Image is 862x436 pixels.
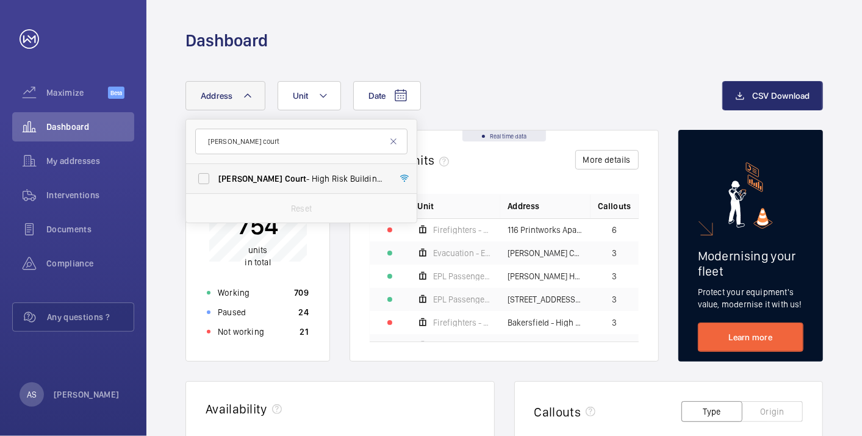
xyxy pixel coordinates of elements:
span: Court [285,174,307,184]
span: Beta [108,87,124,99]
span: Callouts [598,200,631,212]
p: Protect your equipment's value, modernise it with us! [698,286,803,310]
span: Date [368,91,386,101]
span: 3 [612,295,617,304]
span: units [248,246,268,256]
p: [PERSON_NAME] [54,388,120,401]
a: Learn more [698,323,803,352]
span: My addresses [46,155,134,167]
button: CSV Download [722,81,823,110]
span: Dashboard [46,121,134,133]
p: Not working [218,326,264,338]
span: 3 [612,318,617,327]
span: [STREET_ADDRESS][PERSON_NAME][PERSON_NAME] [508,295,583,304]
h2: Modernising your fleet [698,248,803,279]
p: AS [27,388,37,401]
p: Working [218,287,250,299]
h2: Availability [206,401,267,416]
span: EPL Passenger Lift 19b [433,295,493,304]
p: 21 [300,326,309,338]
button: Address [185,81,265,110]
span: Any questions ? [47,311,134,323]
span: 3 [612,249,617,257]
p: 754 [237,211,278,241]
button: Unit [278,81,341,110]
span: Compliance [46,257,134,270]
p: Reset [291,202,312,215]
span: Firefighters - EPL Passenger Lift No 2 [433,318,493,327]
span: [PERSON_NAME] [218,174,282,184]
span: Documents [46,223,134,235]
span: CSV Download [752,91,810,101]
input: Search by address [195,129,408,154]
span: Unit [417,200,434,212]
span: Address [201,91,233,101]
span: 6 [612,226,617,234]
p: Paused [218,306,246,318]
span: Bakersfield - High Risk Building - [GEOGRAPHIC_DATA] [508,318,583,327]
span: Maximize [46,87,108,99]
div: Real time data [462,130,546,141]
span: Interventions [46,189,134,201]
span: - High Risk Building - , LONDON CM1 1LA [218,173,386,185]
button: Origin [742,401,803,422]
p: in total [237,245,278,269]
span: Address [508,200,539,212]
span: Unit [293,91,309,101]
h2: Callouts [534,404,581,420]
span: 3 [612,272,617,281]
span: [PERSON_NAME] Court - High Risk Building - [PERSON_NAME][GEOGRAPHIC_DATA] [508,249,583,257]
span: 116 Printworks Apartments Flats 1-65 - High Risk Building - 116 Printworks Apartments Flats 1-65 [508,226,583,234]
span: units [406,152,454,168]
span: EPL Passenger Lift No 1 [433,272,493,281]
h1: Dashboard [185,29,268,52]
span: Firefighters - EPL Flats 1-65 No 1 [433,226,493,234]
button: Date [353,81,421,110]
button: Type [681,401,742,422]
p: 709 [294,287,309,299]
p: 24 [299,306,309,318]
button: More details [575,150,639,170]
span: [PERSON_NAME] House - High Risk Building - [PERSON_NAME][GEOGRAPHIC_DATA] [508,272,583,281]
span: Evacuation - EPL Passenger Lift No 2 [433,249,493,257]
img: marketing-card.svg [728,162,773,229]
